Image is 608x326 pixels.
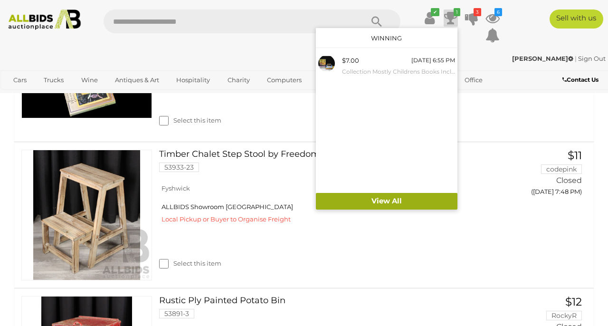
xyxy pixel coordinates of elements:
a: Wine [75,72,104,88]
label: Select this item [159,116,221,125]
a: [GEOGRAPHIC_DATA] [44,88,123,104]
a: 1 [444,10,458,27]
a: ✔ [423,10,437,27]
a: Sports [7,88,39,104]
div: $7.00 [342,55,359,66]
a: Office [458,72,489,88]
strong: [PERSON_NAME] [512,55,573,62]
a: Charity [221,72,256,88]
small: Collection Mostly Childrens Books Including Six Book [PERSON_NAME] Set, Footrot Flats, Books Abou... [342,67,455,77]
a: View All [316,193,457,210]
a: Sign Out [578,55,606,62]
button: Search [353,10,400,33]
a: 6 [485,10,500,27]
div: [DATE] 6:55 PM [411,55,455,66]
i: ✔ [431,8,439,16]
i: 1 [454,8,460,16]
i: 6 [494,8,502,16]
a: Hospitality [170,72,216,88]
label: Select this item [159,259,221,268]
a: $7.00 [DATE] 6:55 PM Collection Mostly Childrens Books Including Six Book [PERSON_NAME] Set, Foot... [316,53,457,79]
i: 3 [474,8,481,16]
a: Rustic Ply Painted Potato Bin 53891-3 [166,296,490,326]
a: Trucks [38,72,70,88]
a: $11 codepink Closed ([DATE] 7:48 PM) [504,150,584,201]
a: Antiques & Art [109,72,165,88]
a: Computers [261,72,308,88]
a: Winning [371,34,402,42]
img: Allbids.com.au [4,10,85,30]
a: 3 [465,10,479,27]
a: Timber Chalet Step Stool by Freedom Furniture 53933-23 [166,150,490,179]
span: $12 [565,295,582,308]
a: Household [313,72,360,88]
span: | [575,55,577,62]
a: [PERSON_NAME] [512,55,575,62]
span: $11 [568,149,582,162]
a: Sell with us [550,10,603,29]
a: Contact Us [562,75,601,85]
img: 51032-77a.jpg [318,55,335,72]
b: Contact Us [562,76,598,83]
a: Cars [7,72,33,88]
